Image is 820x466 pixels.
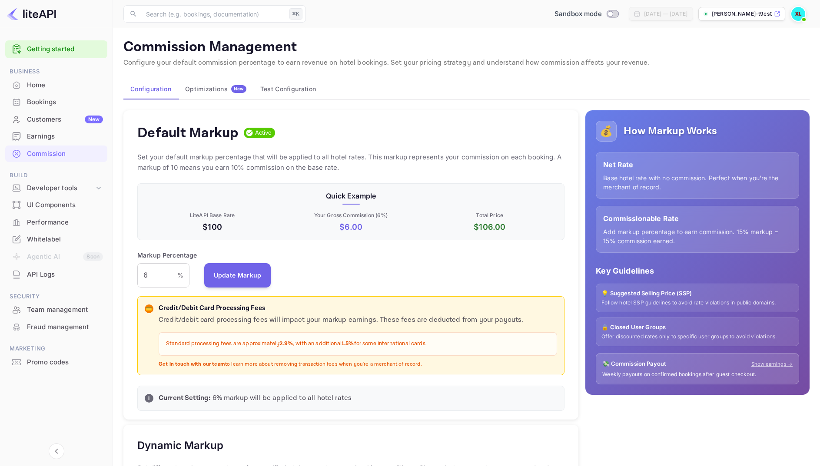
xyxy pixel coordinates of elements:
p: Your Gross Commission ( 6 %) [283,212,418,219]
div: UI Components [27,200,103,210]
p: 💳 [146,305,152,313]
div: Fraud management [5,319,107,336]
div: UI Components [5,197,107,214]
div: Bookings [5,94,107,111]
div: Home [5,77,107,94]
div: Promo codes [5,354,107,371]
button: Update Markup [204,263,271,288]
p: Quick Example [145,191,557,201]
p: to learn more about removing transaction fees when you're a merchant of record. [159,361,557,368]
p: Base hotel rate with no commission. Perfect when you're the merchant of record. [603,173,792,192]
strong: Current Setting: [159,393,210,403]
a: Team management [5,301,107,317]
p: Total Price [422,212,557,219]
div: CustomersNew [5,111,107,128]
a: API Logs [5,266,107,282]
span: Active [252,129,276,137]
div: Home [27,80,103,90]
a: Getting started [27,44,103,54]
a: Commission [5,145,107,162]
p: [PERSON_NAME]-t9es0.[PERSON_NAME]... [712,10,772,18]
p: Net Rate [603,159,792,170]
p: Standard processing fees are approximately , with an additional for some international cards. [166,340,550,348]
p: Commissionable Rate [603,213,792,224]
p: Configure your default commission percentage to earn revenue on hotel bookings. Set your pricing ... [123,58,810,68]
input: 0 [137,263,177,288]
p: 💰 [600,123,613,139]
h5: Dynamic Markup [137,439,223,453]
div: Developer tools [5,181,107,196]
div: Fraud management [27,322,103,332]
p: 💸 Commission Payout [602,360,666,368]
p: 🔒 Closed User Groups [601,323,793,332]
div: Optimizations [185,85,246,93]
h4: Default Markup [137,124,239,142]
h5: How Markup Works [624,124,717,138]
span: Build [5,171,107,180]
div: API Logs [27,270,103,280]
div: Promo codes [27,357,103,367]
p: $ 6.00 [283,221,418,233]
div: Whitelabel [27,235,103,245]
p: Follow hotel SSP guidelines to avoid rate violations in public domains. [601,299,793,307]
p: Markup Percentage [137,251,197,260]
div: Developer tools [27,183,94,193]
div: Team management [27,305,103,315]
span: New [231,86,246,92]
a: Fraud management [5,319,107,335]
span: Business [5,67,107,76]
p: $100 [145,221,280,233]
p: Set your default markup percentage that will be applied to all hotel rates. This markup represent... [137,152,564,173]
span: Marketing [5,344,107,354]
img: Xavier Lee [791,7,805,21]
p: Offer discounted rates only to specific user groups to avoid violations. [601,333,793,340]
a: Performance [5,214,107,230]
div: Bookings [27,97,103,107]
div: Commission [27,149,103,159]
strong: Get in touch with our team [159,361,225,367]
div: Earnings [5,128,107,145]
p: 6 % markup will be applied to all hotel rates [159,393,557,403]
a: Show earnings → [751,360,793,368]
p: $ 106.00 [422,221,557,233]
p: Add markup percentage to earn commission. 15% markup = 15% commission earned. [603,227,792,245]
strong: 1.5% [342,340,354,347]
a: Bookings [5,94,107,110]
div: ⌘K [289,8,302,20]
p: Credit/Debit Card Processing Fees [159,304,557,314]
p: 💡 Suggested Selling Price (SSP) [601,289,793,298]
p: Credit/debit card processing fees will impact your markup earnings. These fees are deducted from ... [159,315,557,325]
button: Test Configuration [253,79,323,99]
div: Performance [27,218,103,228]
button: Collapse navigation [49,443,64,459]
div: Getting started [5,40,107,58]
a: Home [5,77,107,93]
a: Promo codes [5,354,107,370]
a: Earnings [5,128,107,144]
div: Performance [5,214,107,231]
input: Search (e.g. bookings, documentation) [141,5,286,23]
button: Configuration [123,79,178,99]
p: % [177,271,183,280]
a: Whitelabel [5,231,107,247]
img: LiteAPI logo [7,7,56,21]
div: Switch to Production mode [551,9,622,19]
p: Commission Management [123,39,810,56]
a: UI Components [5,197,107,213]
div: Team management [5,301,107,318]
div: Customers [27,115,103,125]
span: Sandbox mode [554,9,602,19]
a: CustomersNew [5,111,107,127]
div: [DATE] — [DATE] [644,10,687,18]
div: API Logs [5,266,107,283]
p: i [148,394,149,402]
strong: 2.9% [279,340,293,347]
div: Earnings [27,132,103,142]
p: Key Guidelines [596,265,799,277]
p: LiteAPI Base Rate [145,212,280,219]
div: Whitelabel [5,231,107,248]
p: Weekly payouts on confirmed bookings after guest checkout. [602,371,793,378]
div: New [85,116,103,123]
span: Security [5,292,107,301]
